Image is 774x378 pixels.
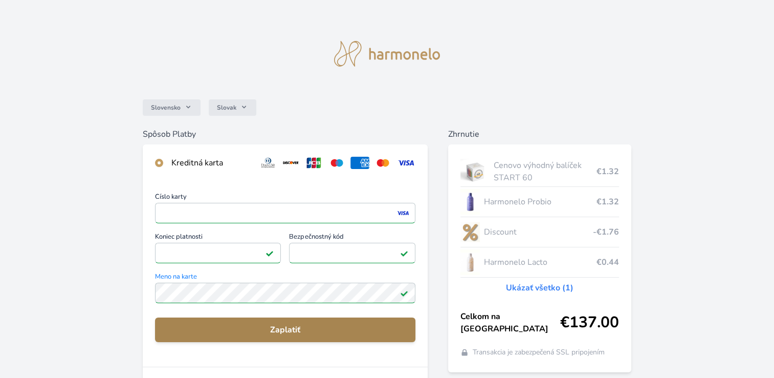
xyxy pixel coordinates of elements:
[160,206,411,220] iframe: Iframe pre číslo karty
[155,234,281,243] span: Koniec platnosti
[259,157,278,169] img: diners.svg
[217,103,236,112] span: Slovak
[171,157,251,169] div: Kreditná karta
[460,219,480,245] img: discount-lo.png
[304,157,323,169] img: jcb.svg
[209,99,256,116] button: Slovak
[327,157,346,169] img: maestro.svg
[163,324,407,336] span: Zaplatiť
[155,283,415,303] input: Meno na kartePole je platné
[460,310,560,335] span: Celkom na [GEOGRAPHIC_DATA]
[151,103,181,112] span: Slovensko
[484,196,596,208] span: Harmonelo Probio
[473,347,605,358] span: Transakcia je zabezpečená SSL pripojením
[160,246,277,260] iframe: Iframe pre deň vypršania platnosti
[494,159,596,184] span: Cenovo výhodný balíček START 60
[396,157,415,169] img: visa.svg
[484,256,596,268] span: Harmonelo Lacto
[155,274,415,283] span: Meno na karte
[560,313,619,332] span: €137.00
[289,234,415,243] span: Bezpečnostný kód
[266,249,274,257] img: Pole je platné
[448,128,631,140] h6: Zhrnutie
[143,128,428,140] h6: Spôsob Platby
[155,318,415,342] button: Zaplatiť
[460,159,490,184] img: start.jpg
[155,194,415,203] span: Číslo karty
[281,157,300,169] img: discover.svg
[396,208,410,218] img: visa
[460,249,480,275] img: CLEAN_LACTO_se_stinem_x-hi-lo.jpg
[334,41,440,67] img: logo.svg
[373,157,392,169] img: mc.svg
[484,226,593,238] span: Discount
[596,196,619,208] span: €1.32
[460,189,480,215] img: CLEAN_PROBIO_se_stinem_x-lo.jpg
[506,282,573,294] a: Ukázať všetko (1)
[593,226,619,238] span: -€1.76
[400,249,408,257] img: Pole je platné
[143,99,201,116] button: Slovensko
[400,289,408,297] img: Pole je platné
[294,246,411,260] iframe: Iframe pre bezpečnostný kód
[596,165,619,178] span: €1.32
[596,256,619,268] span: €0.44
[350,157,369,169] img: amex.svg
